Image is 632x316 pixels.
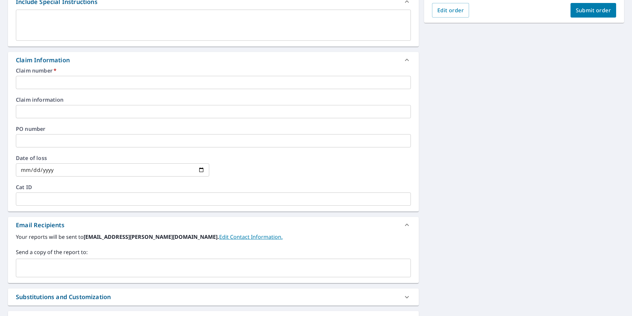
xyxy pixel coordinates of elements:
[8,217,419,233] div: Email Recipients
[16,233,411,241] label: Your reports will be sent to
[437,7,464,14] span: Edit order
[16,68,411,73] label: Claim number
[16,221,64,230] div: Email Recipients
[16,126,411,132] label: PO number
[16,155,209,161] label: Date of loss
[8,289,419,305] div: Substitutions and Customization
[16,184,411,190] label: Cat ID
[16,56,70,65] div: Claim Information
[219,233,283,240] a: EditContactInfo
[16,292,111,301] div: Substitutions and Customization
[571,3,616,18] button: Submit order
[576,7,611,14] span: Submit order
[16,97,411,102] label: Claim information
[432,3,469,18] button: Edit order
[16,248,411,256] label: Send a copy of the report to:
[84,233,219,240] b: [EMAIL_ADDRESS][PERSON_NAME][DOMAIN_NAME].
[8,52,419,68] div: Claim Information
